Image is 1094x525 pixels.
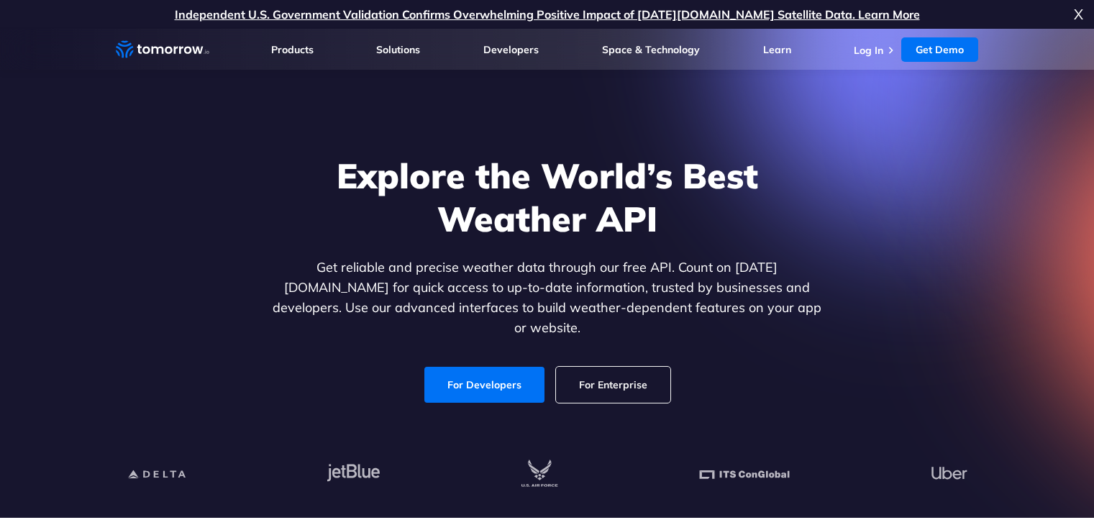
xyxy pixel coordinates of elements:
[270,257,825,338] p: Get reliable and precise weather data through our free API. Count on [DATE][DOMAIN_NAME] for quic...
[854,44,883,57] a: Log In
[271,43,314,56] a: Products
[376,43,420,56] a: Solutions
[556,367,670,403] a: For Enterprise
[483,43,539,56] a: Developers
[270,154,825,240] h1: Explore the World’s Best Weather API
[424,367,545,403] a: For Developers
[901,37,978,62] a: Get Demo
[602,43,700,56] a: Space & Technology
[763,43,791,56] a: Learn
[116,39,209,60] a: Home link
[175,7,920,22] a: Independent U.S. Government Validation Confirms Overwhelming Positive Impact of [DATE][DOMAIN_NAM...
